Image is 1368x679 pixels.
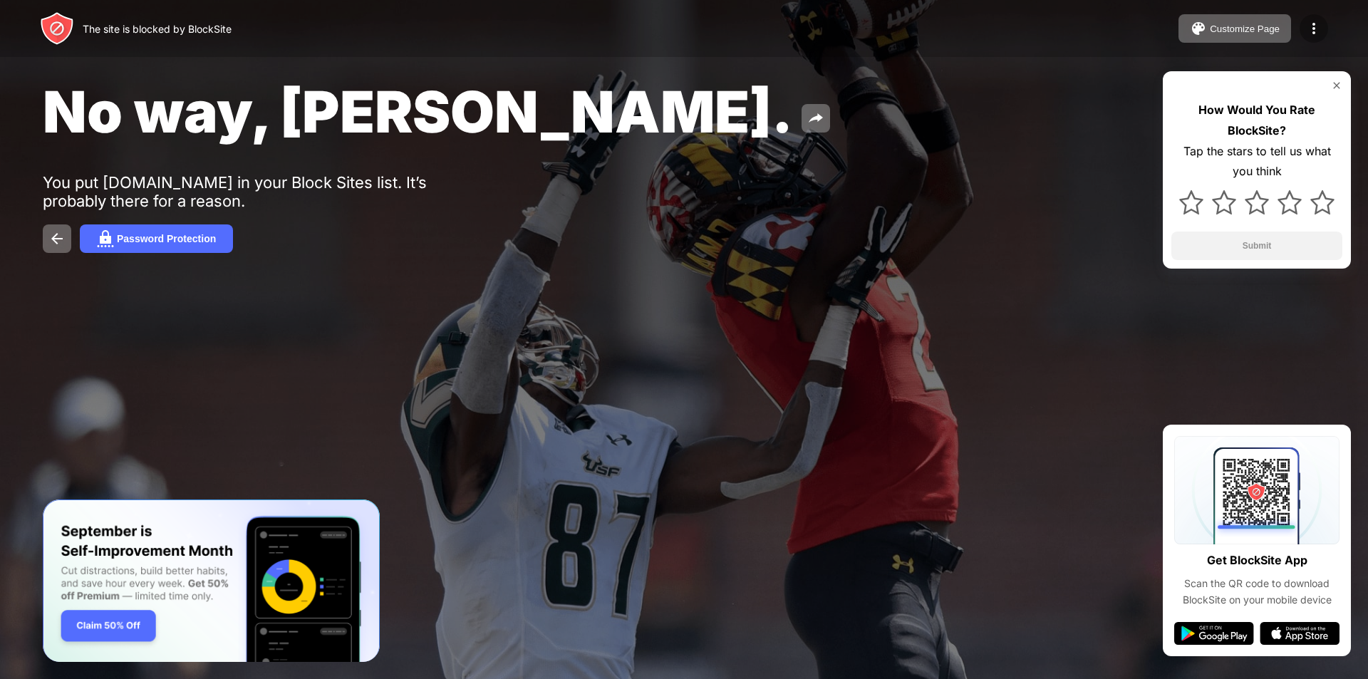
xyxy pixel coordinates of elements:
[1278,190,1302,214] img: star.svg
[80,224,233,253] button: Password Protection
[1207,550,1307,571] div: Get BlockSite App
[43,499,380,663] iframe: Banner
[1190,20,1207,37] img: pallet.svg
[1171,232,1342,260] button: Submit
[1260,622,1339,645] img: app-store.svg
[97,230,114,247] img: password.svg
[83,23,232,35] div: The site is blocked by BlockSite
[1212,190,1236,214] img: star.svg
[40,11,74,46] img: header-logo.svg
[1245,190,1269,214] img: star.svg
[1178,14,1291,43] button: Customize Page
[1210,24,1280,34] div: Customize Page
[1179,190,1203,214] img: star.svg
[807,110,824,127] img: share.svg
[1331,80,1342,91] img: rate-us-close.svg
[1171,141,1342,182] div: Tap the stars to tell us what you think
[1310,190,1335,214] img: star.svg
[1174,576,1339,608] div: Scan the QR code to download BlockSite on your mobile device
[43,173,483,210] div: You put [DOMAIN_NAME] in your Block Sites list. It’s probably there for a reason.
[1174,436,1339,544] img: qrcode.svg
[117,233,216,244] div: Password Protection
[43,77,793,146] span: No way, [PERSON_NAME].
[1174,622,1254,645] img: google-play.svg
[1305,20,1322,37] img: menu-icon.svg
[48,230,66,247] img: back.svg
[1171,100,1342,141] div: How Would You Rate BlockSite?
